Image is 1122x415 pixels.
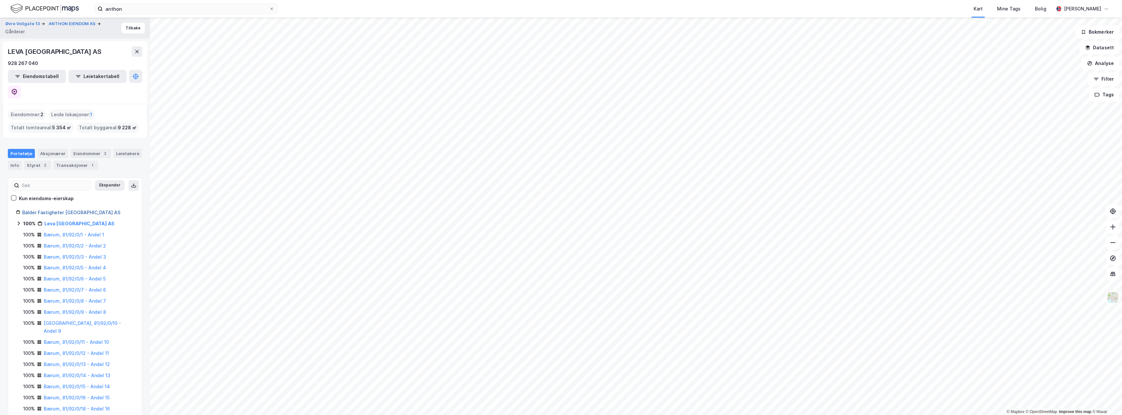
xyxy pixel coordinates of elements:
div: Totalt byggareal : [76,122,139,133]
div: Transaksjoner [53,161,98,170]
a: Bærum, 81/92/0/15 - Andel 14 [44,384,110,389]
span: 9 228 ㎡ [118,124,137,132]
div: 100% [23,405,35,413]
button: Datasett [1080,41,1119,54]
button: Øvre Vollgate 13 [5,21,41,27]
div: 100% [23,242,35,250]
div: 100% [23,286,35,294]
input: Søk på adresse, matrikkel, gårdeiere, leietakere eller personer [103,4,269,14]
div: 100% [23,319,35,327]
input: Søk [19,181,91,190]
div: Gårdeier [5,28,25,36]
a: Bærum, 81/92/0/3 - Andel 3 [44,254,106,260]
span: 5 354 ㎡ [52,124,71,132]
button: Leietakertabell [68,70,127,83]
div: 100% [23,349,35,357]
button: Tilbake [121,23,145,33]
div: 100% [23,394,35,402]
a: Leva [GEOGRAPHIC_DATA] AS [44,221,114,226]
div: Portefølje [8,149,35,158]
div: 100% [23,383,35,391]
div: 100% [23,338,35,346]
div: 928 267 040 [8,59,38,67]
div: 100% [23,372,35,379]
a: Bærum, 81/92/0/14 - Andel 13 [44,373,110,378]
div: Totalt tomteareal : [8,122,74,133]
div: Leietakere [114,149,142,158]
div: 100% [23,220,36,228]
a: Bærum, 81/92/0/8 - Andel 7 [44,298,106,304]
div: Kart [974,5,983,13]
span: 1 [90,111,92,119]
iframe: Chat Widget [1089,384,1122,415]
button: ANTHON EIENDOM AS [49,21,97,27]
div: [PERSON_NAME] [1064,5,1101,13]
div: Eiendommer : [8,109,46,120]
div: Kun eiendoms-eierskap [19,195,74,202]
a: Bærum, 81/92/0/18 - Andel 16 [44,406,110,411]
button: Bokmerker [1075,25,1119,39]
div: 2 [42,162,48,168]
a: Bærum, 81/92/0/16 - Andel 15 [44,395,110,400]
div: Mine Tags [997,5,1021,13]
a: OpenStreetMap [1026,409,1057,414]
a: Bærum, 81/92/0/12 - Andel 11 [44,350,109,356]
a: Bærum, 81/92/0/9 - Andel 8 [44,309,106,315]
div: 100% [23,231,35,239]
a: [GEOGRAPHIC_DATA], 81/92/0/10 - Andel 9 [44,320,121,334]
div: Leide lokasjoner : [49,109,95,120]
div: 1 [89,162,96,168]
span: 2 [40,111,43,119]
button: Tags [1089,88,1119,101]
div: 100% [23,360,35,368]
a: Bærum, 81/92/0/7 - Andel 6 [44,287,106,293]
a: Bærum, 81/92/0/13 - Andel 12 [44,361,110,367]
div: 2 [102,150,108,157]
img: logo.f888ab2527a4732fd821a326f86c7f29.svg [10,3,79,14]
a: Balder Fastigheter [GEOGRAPHIC_DATA] AS [22,210,120,215]
button: Analyse [1082,57,1119,70]
a: Bærum, 81/92/0/6 - Andel 5 [44,276,106,281]
div: LEVA [GEOGRAPHIC_DATA] AS [8,46,103,57]
button: Ekspander [95,180,125,191]
div: Bolig [1035,5,1046,13]
div: Styret [24,161,51,170]
a: Bærum, 81/92/0/1 - Andel 1 [44,232,104,237]
div: 100% [23,253,35,261]
a: Bærum, 81/92/0/5 - Andel 4 [44,265,106,270]
div: 100% [23,275,35,283]
img: Z [1107,291,1119,304]
div: 100% [23,264,35,272]
div: 100% [23,308,35,316]
a: Bærum, 81/92/0/2 - Andel 2 [44,243,106,248]
div: Eiendommer [71,149,111,158]
a: Mapbox [1007,409,1024,414]
div: Aksjonærer [38,149,68,158]
div: Info [8,161,22,170]
div: 100% [23,297,35,305]
button: Eiendomstabell [8,70,66,83]
div: Kontrollprogram for chat [1089,384,1122,415]
button: Filter [1088,72,1119,86]
a: Bærum, 81/92/0/11 - Andel 10 [44,339,109,345]
a: Improve this map [1059,409,1091,414]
